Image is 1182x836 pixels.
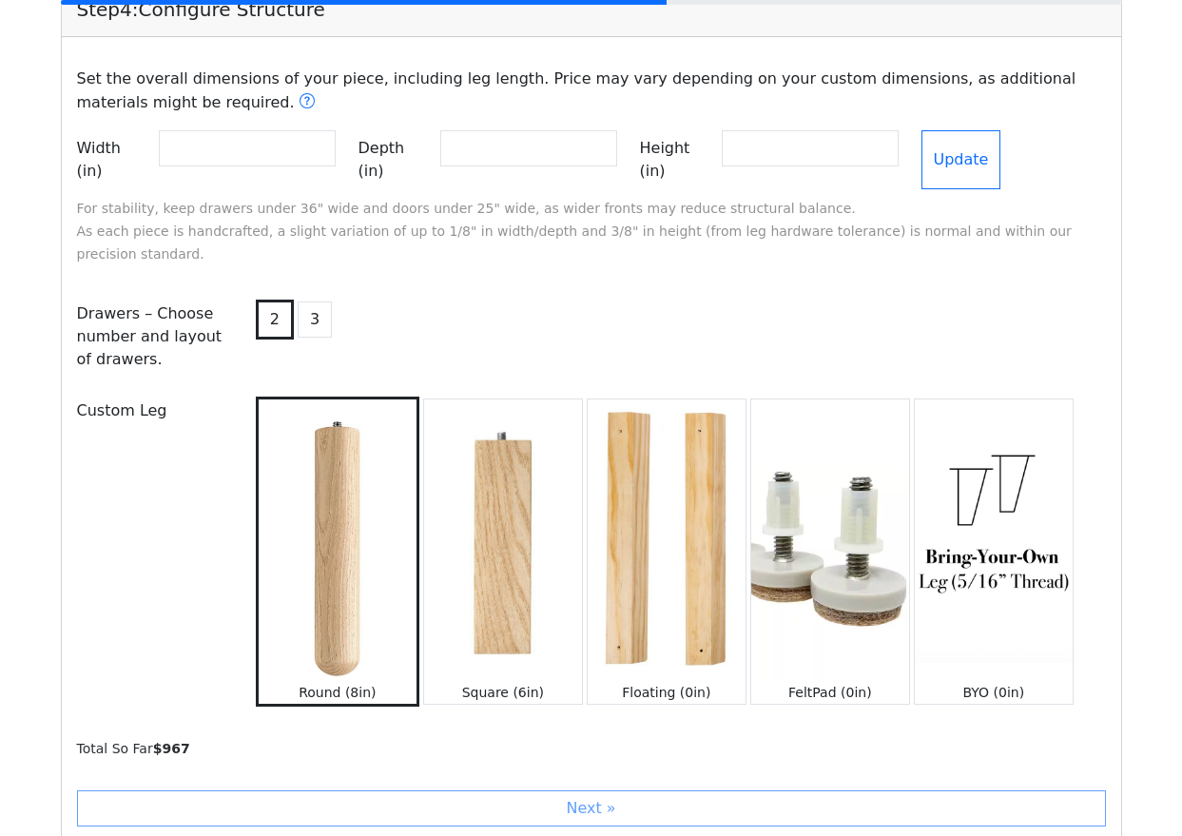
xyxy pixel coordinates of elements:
[256,300,294,340] button: 2
[77,130,151,189] label: Width (in)
[921,130,1001,189] button: Update
[640,130,714,189] label: Height (in)
[750,399,910,704] button: FeltPad (0in)
[66,393,241,706] div: Custom Leg
[358,130,433,189] label: Depth (in)
[77,201,856,216] small: For stability, keep drawers under 36" wide and doors under 25" wide, as wider fronts may reduce s...
[66,296,241,378] div: Drawers – Choose number and layout of drawers.
[153,741,190,756] b: $ 967
[788,685,872,700] small: FeltPad (0in)
[622,685,710,700] small: Floating (0in)
[751,399,909,680] img: FeltPad (0in)
[298,301,332,338] button: 3
[962,685,1024,700] small: BYO (0in)
[66,68,1117,115] p: Set the overall dimensions of your piece, including leg length. Price may vary depending on your ...
[915,399,1073,680] img: BYO (0in)
[299,90,316,115] button: Does a smaller size cost less?
[423,399,583,704] button: Square (6in)
[259,399,417,680] img: Round (8in)
[914,399,1074,704] button: BYO (0in)
[588,399,746,680] img: Floating (0in)
[256,397,419,706] button: Round (8in)
[299,685,376,700] small: Round (8in)
[462,685,544,700] small: Square (6in)
[77,741,190,756] small: Total So Far
[424,399,582,680] img: Square (6in)
[77,224,1072,262] small: As each piece is handcrafted, a slight variation of up to 1/8" in width/depth and 3/8" in height ...
[587,399,746,704] button: Floating (0in)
